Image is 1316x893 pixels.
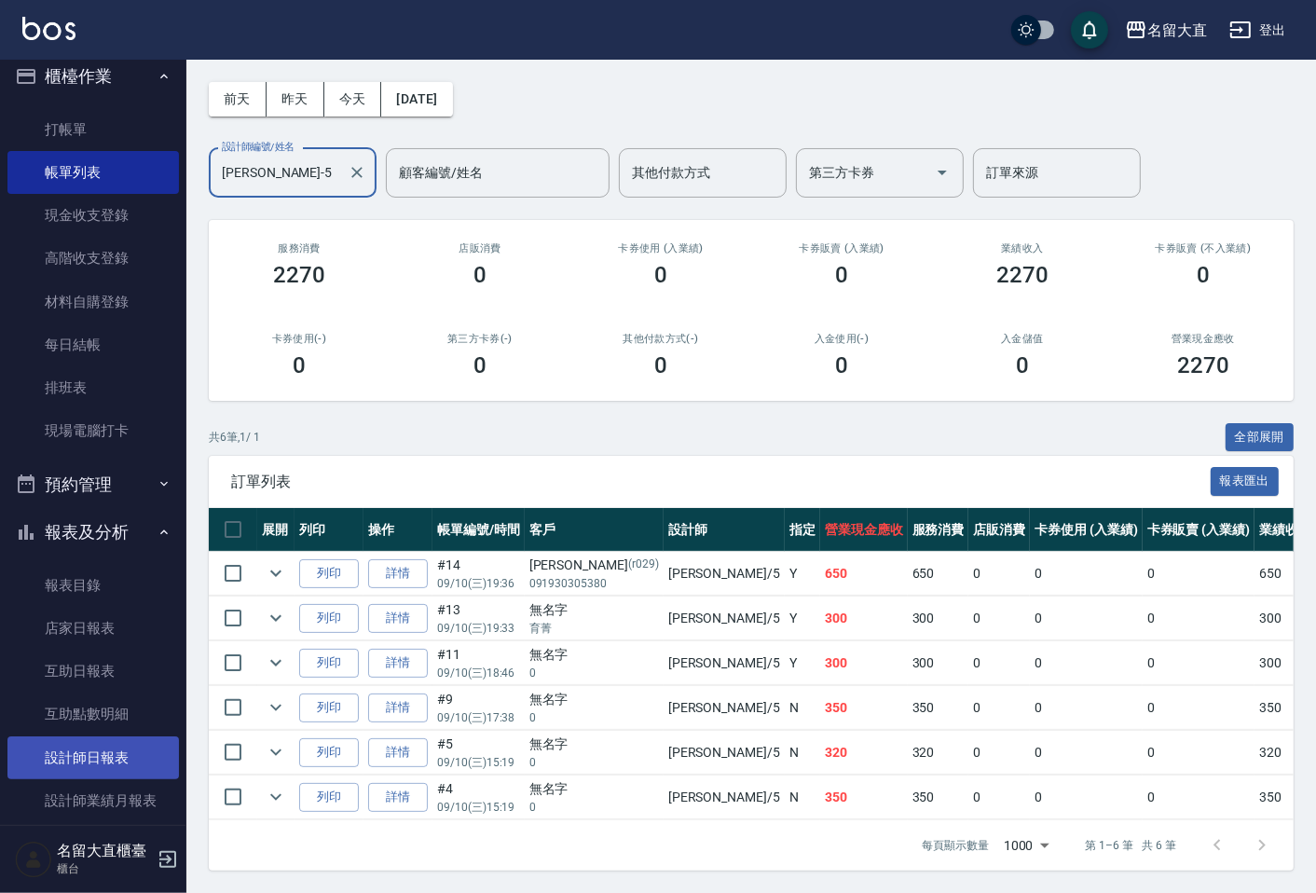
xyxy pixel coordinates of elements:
th: 業績收入 [1254,508,1316,552]
td: N [785,776,820,819]
h2: 卡券販賣 (不入業績) [1135,242,1271,254]
a: 每日結帳 [7,323,179,366]
a: 現場電腦打卡 [7,409,179,452]
div: 無名字 [529,645,659,665]
td: 650 [820,552,908,596]
div: 1000 [996,820,1056,871]
a: 詳情 [368,783,428,812]
h2: 業績收入 [954,242,1090,254]
th: 設計師 [664,508,785,552]
td: 320 [1254,731,1316,775]
td: Y [785,597,820,640]
td: #9 [432,686,525,730]
button: 登出 [1222,13,1294,48]
td: 0 [1030,597,1143,640]
p: 0 [529,799,659,816]
div: 名留大直 [1147,19,1207,42]
td: Y [785,641,820,685]
div: 無名字 [529,779,659,799]
td: 350 [908,686,969,730]
td: 0 [1143,641,1255,685]
button: 昨天 [267,82,324,117]
p: 共 6 筆, 1 / 1 [209,429,260,446]
h3: 服務消費 [231,242,367,254]
button: expand row [262,694,290,721]
th: 展開 [257,508,295,552]
td: [PERSON_NAME] /5 [664,597,785,640]
td: 0 [1143,597,1255,640]
td: 350 [820,776,908,819]
button: Open [927,158,957,187]
h3: 2270 [273,262,325,288]
p: 09/10 (三) 17:38 [437,709,520,726]
button: 名留大直 [1117,11,1214,49]
td: 0 [1030,641,1143,685]
button: 報表及分析 [7,508,179,556]
button: 報表匯出 [1211,467,1280,496]
a: 材料自購登錄 [7,281,179,323]
td: 300 [1254,641,1316,685]
h2: 卡券使用 (入業績) [593,242,729,254]
td: 350 [908,776,969,819]
p: 每頁顯示數量 [922,837,989,854]
td: 650 [1254,552,1316,596]
img: Logo [22,17,75,40]
h3: 2270 [996,262,1049,288]
th: 卡券使用 (入業績) [1030,508,1143,552]
td: #13 [432,597,525,640]
td: 0 [1030,686,1143,730]
a: 詳情 [368,694,428,722]
button: 櫃檯作業 [7,52,179,101]
td: 300 [820,597,908,640]
td: 300 [908,597,969,640]
td: 0 [1030,552,1143,596]
a: 詳情 [368,649,428,678]
a: 現金收支登錄 [7,194,179,237]
button: expand row [262,604,290,632]
td: Y [785,552,820,596]
td: 0 [1143,731,1255,775]
p: 0 [529,665,659,681]
td: 0 [1143,552,1255,596]
td: 350 [1254,776,1316,819]
button: 列印 [299,649,359,678]
h3: 0 [293,352,306,378]
div: 無名字 [529,735,659,754]
td: #5 [432,731,525,775]
td: 0 [968,641,1030,685]
td: #4 [432,776,525,819]
td: N [785,686,820,730]
a: 設計師業績月報表 [7,779,179,822]
td: 300 [908,641,969,685]
td: 320 [908,731,969,775]
button: expand row [262,738,290,766]
p: 0 [529,709,659,726]
a: 詳情 [368,559,428,588]
h3: 0 [654,352,667,378]
h2: 入金使用(-) [774,333,910,345]
button: 列印 [299,783,359,812]
div: 無名字 [529,600,659,620]
a: 排班表 [7,366,179,409]
td: 0 [968,552,1030,596]
button: 今天 [324,82,382,117]
h3: 0 [835,262,848,288]
h3: 0 [654,262,667,288]
div: [PERSON_NAME] [529,556,659,575]
h2: 卡券使用(-) [231,333,367,345]
th: 列印 [295,508,363,552]
a: 帳單列表 [7,151,179,194]
th: 營業現金應收 [820,508,908,552]
td: 0 [1143,686,1255,730]
a: 報表匯出 [1211,472,1280,489]
h3: 0 [1016,352,1029,378]
td: [PERSON_NAME] /5 [664,731,785,775]
p: (r029) [628,556,659,575]
label: 設計師編號/姓名 [222,140,295,154]
a: 互助日報表 [7,650,179,693]
h2: 第三方卡券(-) [412,333,548,345]
p: 櫃台 [57,860,152,877]
td: 0 [968,731,1030,775]
a: 店家日報表 [7,607,179,650]
p: 09/10 (三) 15:19 [437,799,520,816]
